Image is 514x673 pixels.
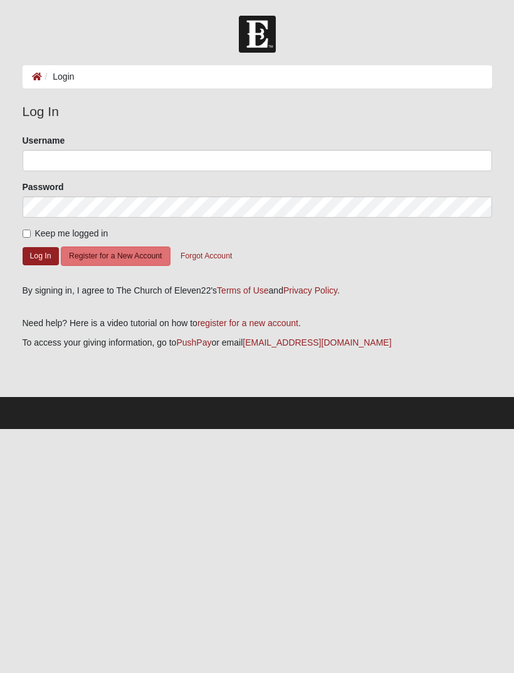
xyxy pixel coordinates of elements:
label: Username [23,134,65,147]
a: PushPay [176,337,211,347]
button: Register for a New Account [61,246,170,266]
legend: Log In [23,102,492,122]
input: Keep me logged in [23,230,31,238]
div: By signing in, I agree to The Church of Eleven22's and . [23,284,492,297]
p: To access your giving information, go to or email [23,336,492,349]
li: Login [42,70,75,83]
a: [EMAIL_ADDRESS][DOMAIN_NAME] [243,337,391,347]
img: Church of Eleven22 Logo [239,16,276,53]
button: Log In [23,247,59,265]
p: Need help? Here is a video tutorial on how to . [23,317,492,330]
button: Forgot Account [172,246,240,266]
a: Terms of Use [217,285,268,295]
a: register for a new account [197,318,298,328]
span: Keep me logged in [35,228,108,238]
a: Privacy Policy [283,285,337,295]
label: Password [23,181,64,193]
